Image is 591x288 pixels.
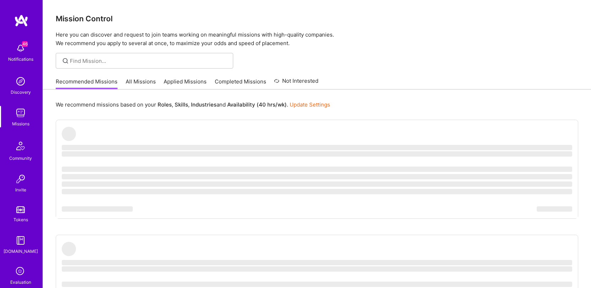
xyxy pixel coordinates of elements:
[70,57,228,65] input: Find Mission...
[22,41,28,47] span: 46
[9,154,32,162] div: Community
[126,78,156,89] a: All Missions
[56,78,117,89] a: Recommended Missions
[4,248,38,255] div: [DOMAIN_NAME]
[215,78,266,89] a: Completed Missions
[13,172,28,186] img: Invite
[191,101,217,108] b: Industries
[13,41,28,55] img: bell
[12,120,29,127] div: Missions
[10,278,31,286] div: Evaluation
[15,186,26,194] div: Invite
[8,55,33,63] div: Notifications
[56,14,578,23] h3: Mission Control
[14,265,27,278] i: icon SelectionTeam
[14,14,28,27] img: logo
[13,233,28,248] img: guide book
[61,57,70,65] i: icon SearchGrey
[13,216,28,223] div: Tokens
[56,101,330,108] p: We recommend missions based on your , , and .
[274,77,318,89] a: Not Interested
[13,74,28,88] img: discovery
[227,101,287,108] b: Availability (40 hrs/wk)
[16,206,25,213] img: tokens
[175,101,188,108] b: Skills
[56,31,578,48] p: Here you can discover and request to join teams working on meaningful missions with high-quality ...
[12,137,29,154] img: Community
[11,88,31,96] div: Discovery
[290,101,330,108] a: Update Settings
[164,78,207,89] a: Applied Missions
[13,106,28,120] img: teamwork
[158,101,172,108] b: Roles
